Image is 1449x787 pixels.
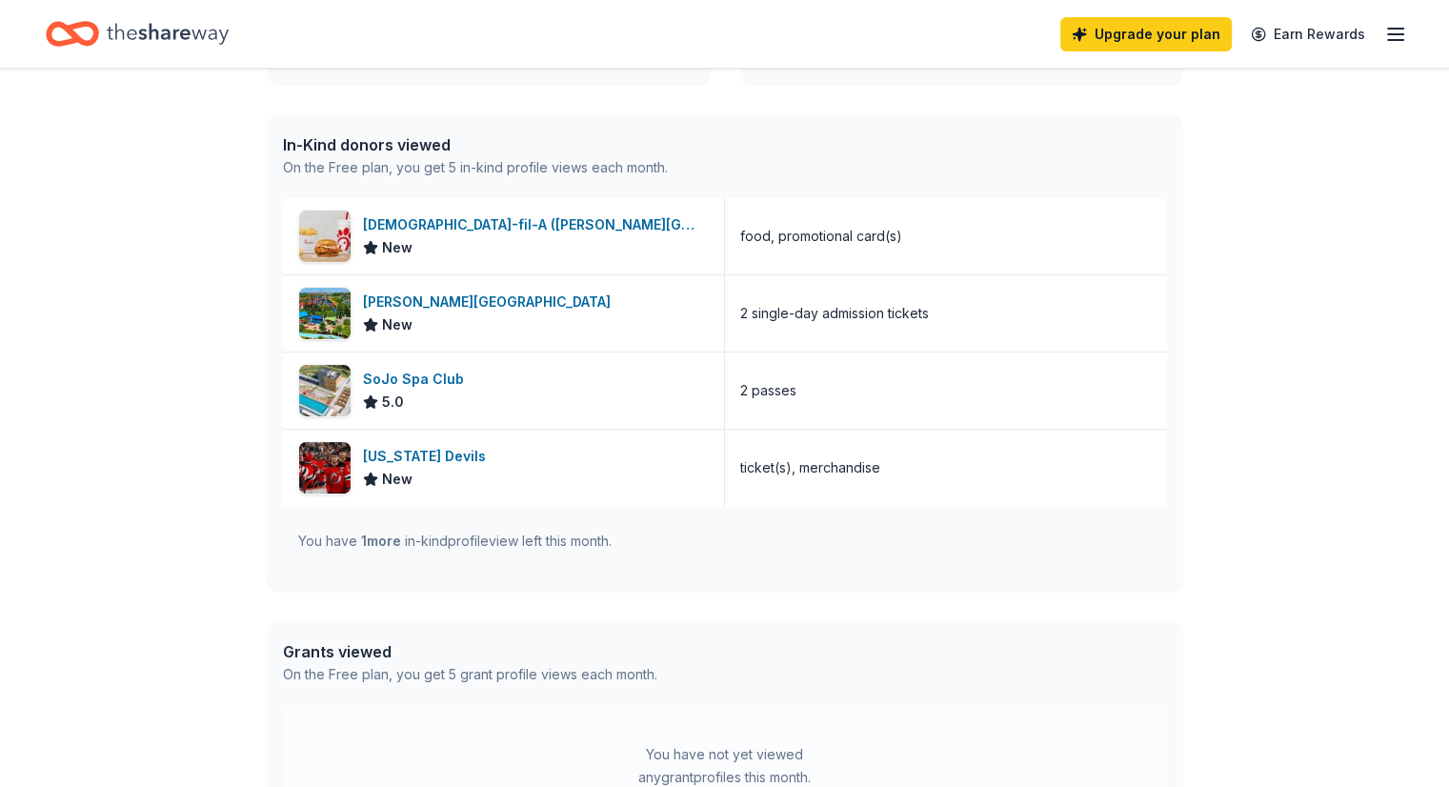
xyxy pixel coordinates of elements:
[363,213,709,236] div: [DEMOGRAPHIC_DATA]-fil-A ([PERSON_NAME][GEOGRAPHIC_DATA])
[283,640,657,663] div: Grants viewed
[299,211,351,262] img: Image for Chick-fil-A (Morris Plains)
[299,288,351,339] img: Image for Dorney Park & Wildwater Kingdom
[46,11,229,56] a: Home
[1060,17,1232,51] a: Upgrade your plan
[299,442,351,494] img: Image for New Jersey Devils
[363,291,618,313] div: [PERSON_NAME][GEOGRAPHIC_DATA]
[283,156,668,179] div: On the Free plan, you get 5 in-kind profile views each month.
[363,368,472,391] div: SoJo Spa Club
[363,445,493,468] div: [US_STATE] Devils
[299,365,351,416] img: Image for SoJo Spa Club
[382,391,404,414] span: 5.0
[382,313,413,336] span: New
[1239,17,1377,51] a: Earn Rewards
[740,456,880,479] div: ticket(s), merchandise
[382,468,413,491] span: New
[740,302,929,325] div: 2 single-day admission tickets
[382,236,413,259] span: New
[283,663,657,686] div: On the Free plan, you get 5 grant profile views each month.
[740,225,902,248] div: food, promotional card(s)
[361,533,401,549] span: 1 more
[740,379,796,402] div: 2 passes
[298,530,612,553] div: You have in-kind profile view left this month.
[283,133,668,156] div: In-Kind donors viewed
